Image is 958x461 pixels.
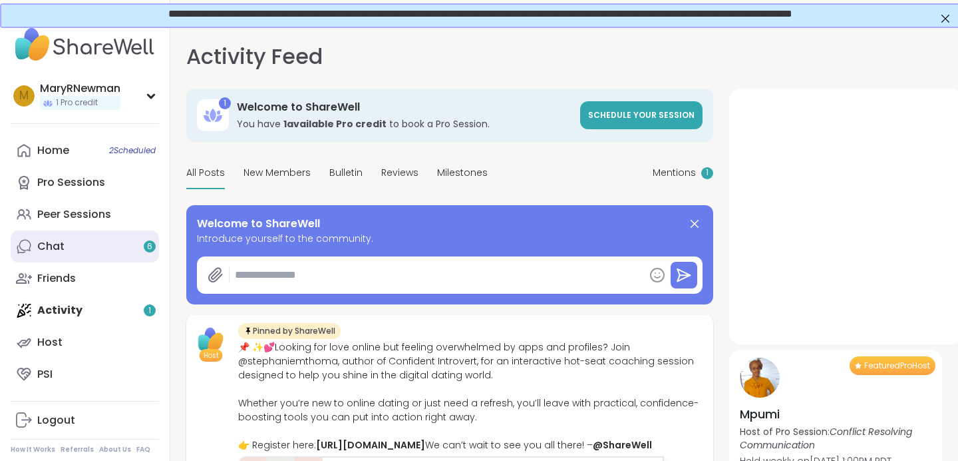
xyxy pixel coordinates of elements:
a: Referrals [61,445,94,454]
a: About Us [99,445,131,454]
span: Bulletin [329,166,363,180]
div: 📌 ✨💕Looking for love online but feeling overwhelmed by apps and profiles? Join @stephaniemthoma, ... [238,340,705,452]
div: Peer Sessions [37,207,111,222]
a: Friends [11,262,159,294]
i: Conflict Resolving Communication [740,425,912,452]
div: PSI [37,367,53,382]
div: MaryRNewman [40,81,120,96]
span: 2 Scheduled [109,145,156,156]
span: New Members [243,166,311,180]
h1: Activity Feed [186,41,323,73]
span: Milestones [437,166,488,180]
a: Chat6 [11,230,159,262]
span: 1 [706,167,709,179]
img: ShareWell [194,323,228,356]
span: All Posts [186,166,225,180]
a: Host [11,326,159,358]
div: Pro Sessions [37,175,105,190]
div: Friends [37,271,76,286]
img: ShareWell Nav Logo [11,21,159,68]
a: Logout [11,404,159,436]
img: Mpumi [740,358,780,398]
a: Home2Scheduled [11,135,159,167]
span: Featured Pro Host [864,360,930,371]
b: 1 available Pro credit [283,117,387,131]
span: 6 [147,241,152,252]
div: 1 [219,97,231,109]
h3: You have to book a Pro Session. [237,117,572,131]
span: Welcome to ShareWell [197,216,320,232]
a: [URL][DOMAIN_NAME] [316,438,425,452]
div: Host [37,335,63,350]
span: Reviews [381,166,418,180]
div: Chat [37,239,65,254]
a: Peer Sessions [11,199,159,230]
div: Home [37,143,69,158]
span: Schedule your session [588,109,695,121]
span: Host [204,350,219,360]
a: PSI [11,358,159,390]
span: Mentions [653,166,696,180]
div: Pinned by ShareWell [238,323,341,339]
p: Host of Pro Session: [740,425,931,452]
span: Introduce yourself to the community. [197,232,703,246]
h3: Welcome to ShareWell [237,100,572,115]
span: M [19,87,29,105]
a: Pro Sessions [11,167,159,199]
h4: Mpumi [740,406,931,422]
div: Logout [37,413,75,428]
span: 1 Pro credit [56,97,98,109]
a: @ShareWell [593,438,652,452]
a: FAQ [136,445,150,454]
a: How It Works [11,445,55,454]
a: Schedule your session [580,101,703,129]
